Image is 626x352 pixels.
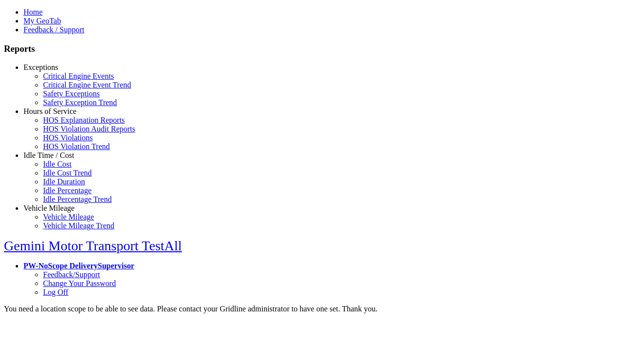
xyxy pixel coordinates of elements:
a: Exceptions [23,63,58,71]
a: Gemini Motor Transport TestAll [4,238,182,253]
a: Vehicle Mileage [23,204,74,212]
a: Critical Engine Events [43,72,114,80]
div: You need a location scope to be able to see data. Please contact your Gridline administrator to h... [4,305,622,313]
a: Home [23,8,43,16]
a: Feedback/Support [43,270,100,279]
a: Idle Cost Trend [43,169,92,177]
a: HOS Violation Trend [43,142,110,151]
a: Change Your Password [43,279,116,287]
a: Hours of Service [23,107,76,115]
a: HOS Violations [43,133,92,142]
a: Log Off [43,288,68,296]
a: HOS Violation Audit Reports [43,125,135,133]
a: Vehicle Mileage [43,213,94,221]
a: Idle Cost [43,160,71,168]
a: Idle Percentage Trend [43,195,112,203]
a: Feedback / Support [23,25,84,34]
a: PW-NoScope DeliverySupervisor [23,262,134,270]
a: Safety Exceptions [43,89,100,98]
a: Idle Time / Cost [23,151,74,159]
a: Critical Engine Event Trend [43,81,131,89]
a: Idle Percentage [43,186,91,195]
h3: Reports [4,44,622,54]
a: HOS Explanation Reports [43,116,125,124]
a: Idle Duration [43,177,85,186]
a: Safety Exception Trend [43,98,117,107]
a: Vehicle Mileage Trend [43,221,114,230]
a: My GeoTab [23,17,61,25]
